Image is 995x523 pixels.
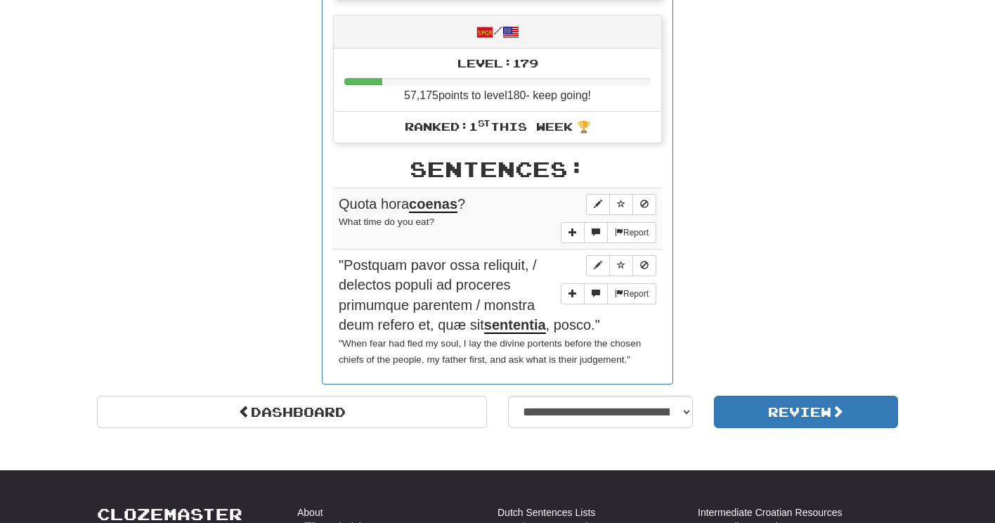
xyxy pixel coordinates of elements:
div: Sentence controls [586,255,656,276]
button: Report [607,283,656,304]
a: Dutch Sentences Lists [497,505,595,519]
span: "Postquam pavor ossa reliquit, / delectos populi ad proceres primumque parentem / monstra deum re... [339,257,600,335]
a: Dashboard [97,396,487,428]
span: 🏆 [577,121,591,133]
small: "When fear had fled my soul, I lay the divine portents before the chosen chiefs of the people, my... [339,338,641,365]
button: Edit sentence [586,194,610,215]
a: Intermediate Croatian Resources [698,505,842,519]
a: Clozemaster [97,505,242,523]
button: Toggle ignore [632,194,656,215]
h2: Sentences: [333,157,662,181]
small: What time do you eat? [339,217,434,227]
button: Review [714,396,899,428]
button: Edit sentence [586,255,610,276]
div: Sentence controls [586,194,656,215]
button: Toggle favorite [609,255,633,276]
button: Add sentence to collection [561,222,585,243]
button: Report [607,222,656,243]
span: Ranked: 1 this week [405,120,573,133]
div: More sentence controls [561,222,656,243]
a: About [297,505,323,519]
u: coenas [409,196,457,213]
span: Level: 179 [457,56,538,70]
u: sententia [484,317,546,334]
li: 57,175 points to level 180 - keep going! [334,49,661,112]
sup: st [478,118,490,128]
div: / [334,15,661,49]
button: Toggle favorite [609,194,633,215]
div: More sentence controls [561,283,656,304]
span: Quota hora ? [339,196,465,213]
button: Add sentence to collection [561,283,585,304]
button: Toggle ignore [632,255,656,276]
